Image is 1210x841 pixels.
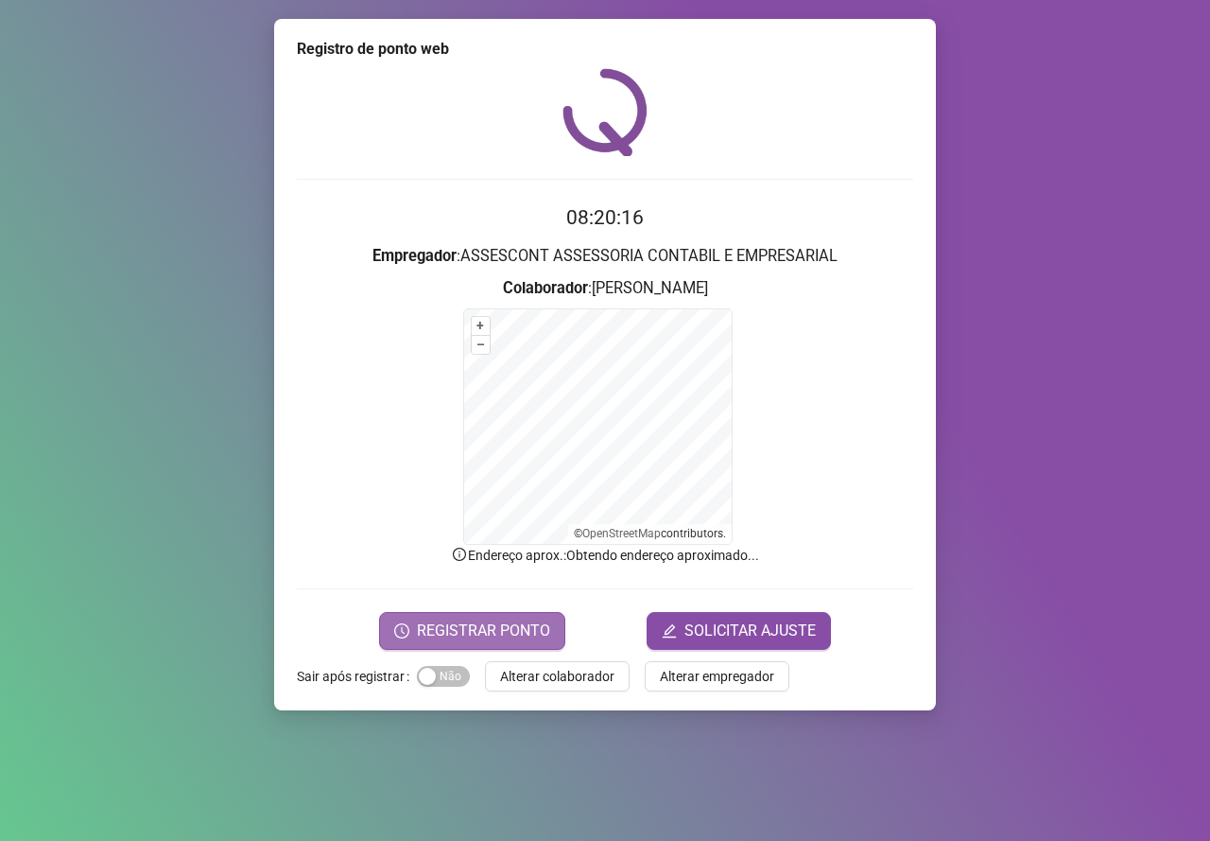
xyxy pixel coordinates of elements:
button: REGISTRAR PONTO [379,612,565,650]
span: Alterar colaborador [500,666,614,687]
strong: Colaborador [503,279,588,297]
p: Endereço aprox. : Obtendo endereço aproximado... [297,545,913,566]
label: Sair após registrar [297,661,417,692]
button: Alterar colaborador [485,661,630,692]
span: Alterar empregador [660,666,774,687]
span: REGISTRAR PONTO [417,620,550,642]
button: Alterar empregador [645,661,789,692]
span: SOLICITAR AJUSTE [684,620,816,642]
img: QRPoint [562,68,648,156]
h3: : [PERSON_NAME] [297,276,913,301]
h3: : ASSESCONT ASSESSORIA CONTABIL E EMPRESARIAL [297,244,913,269]
span: clock-circle [394,623,409,639]
span: edit [662,623,677,639]
span: info-circle [451,546,468,563]
strong: Empregador [372,247,457,265]
div: Registro de ponto web [297,38,913,61]
li: © contributors. [574,527,726,540]
a: OpenStreetMap [582,527,661,540]
button: – [472,336,490,354]
time: 08:20:16 [566,206,644,229]
button: editSOLICITAR AJUSTE [647,612,831,650]
button: + [472,317,490,335]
